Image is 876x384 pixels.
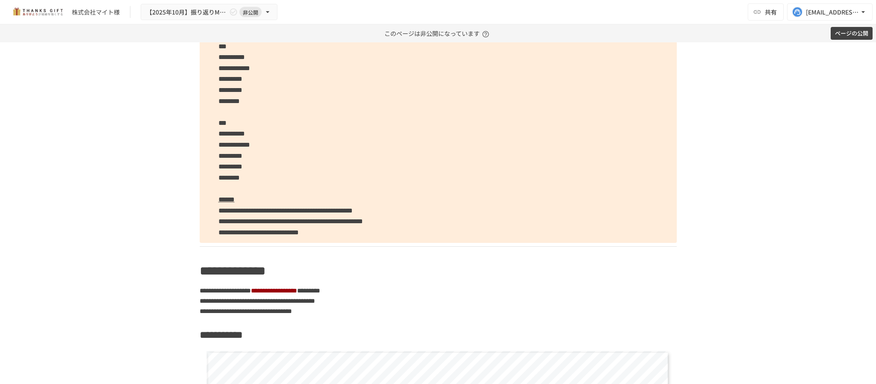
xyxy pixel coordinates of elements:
button: 共有 [748,3,784,21]
button: ページの公開 [831,27,873,40]
button: [EMAIL_ADDRESS][DOMAIN_NAME] [787,3,873,21]
span: 【2025年10月】振り返りMTG [146,7,227,18]
p: このページは非公開になっています [384,24,492,42]
span: 共有 [765,7,777,17]
div: 株式会社マイト様 [72,8,120,17]
button: 【2025年10月】振り返りMTG非公開 [141,4,277,21]
span: 非公開 [239,8,262,17]
img: mMP1OxWUAhQbsRWCurg7vIHe5HqDpP7qZo7fRoNLXQh [10,5,65,19]
div: [EMAIL_ADDRESS][DOMAIN_NAME] [806,7,859,18]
